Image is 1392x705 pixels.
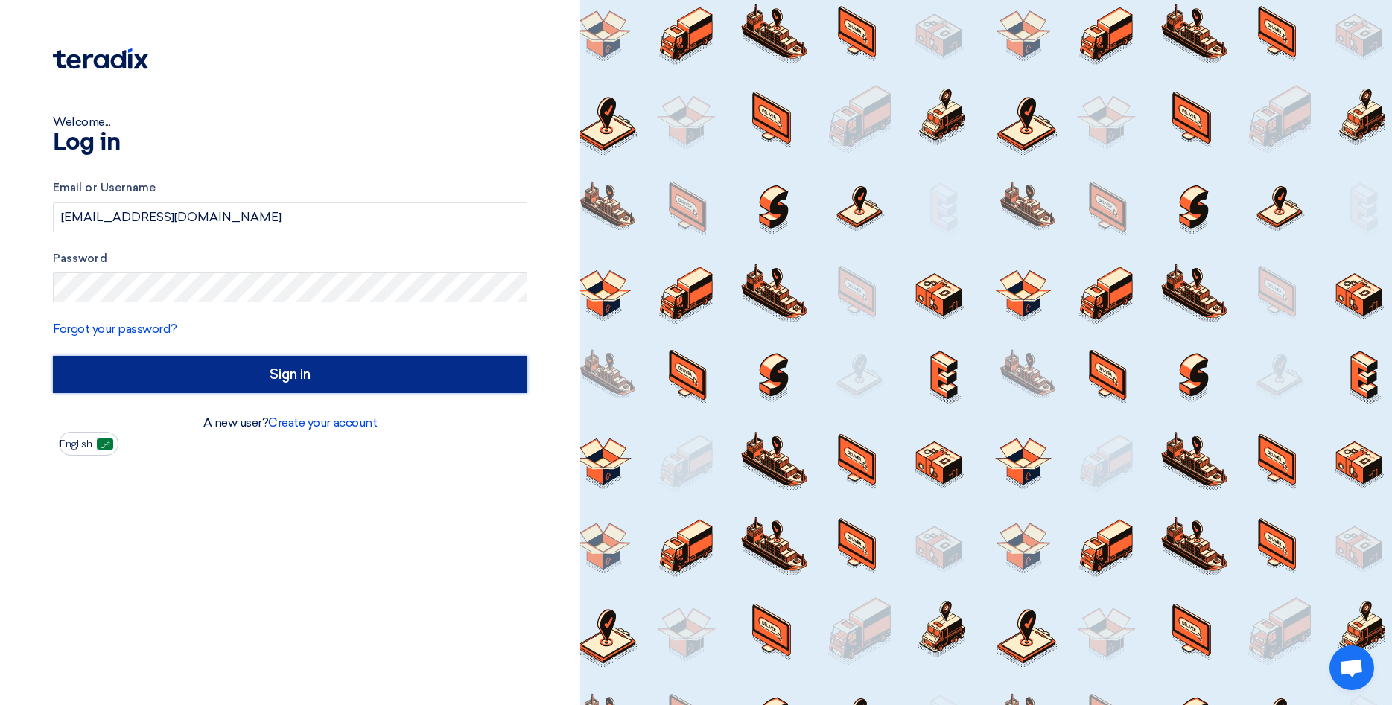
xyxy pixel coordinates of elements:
[53,322,177,336] a: Forgot your password?
[59,432,118,456] button: English
[53,250,527,267] label: Password
[60,439,92,450] span: English
[97,438,113,450] img: ar-AR.png
[53,48,148,69] img: Teradix logo
[53,202,527,232] input: Enter your business email or username
[53,179,527,197] label: Email or Username
[53,414,527,432] div: A new user?
[1329,645,1374,690] div: Open chat
[268,415,377,430] a: Create your account
[53,131,527,155] h1: Log in
[53,113,527,131] div: Welcome...
[53,356,527,393] input: Sign in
